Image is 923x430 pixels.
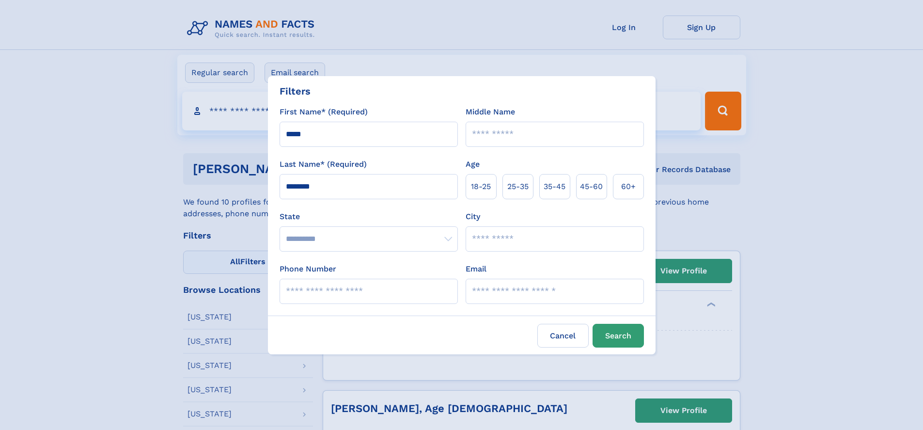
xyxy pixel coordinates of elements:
span: 25‑35 [507,181,529,192]
label: First Name* (Required) [280,106,368,118]
label: Cancel [537,324,589,348]
button: Search [593,324,644,348]
label: Last Name* (Required) [280,159,367,170]
label: Phone Number [280,263,336,275]
span: 45‑60 [580,181,603,192]
label: Middle Name [466,106,515,118]
div: Filters [280,84,311,98]
label: State [280,211,458,223]
label: Email [466,263,486,275]
label: City [466,211,480,223]
span: 60+ [621,181,636,192]
span: 35‑45 [544,181,565,192]
label: Age [466,159,480,170]
span: 18‑25 [471,181,491,192]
